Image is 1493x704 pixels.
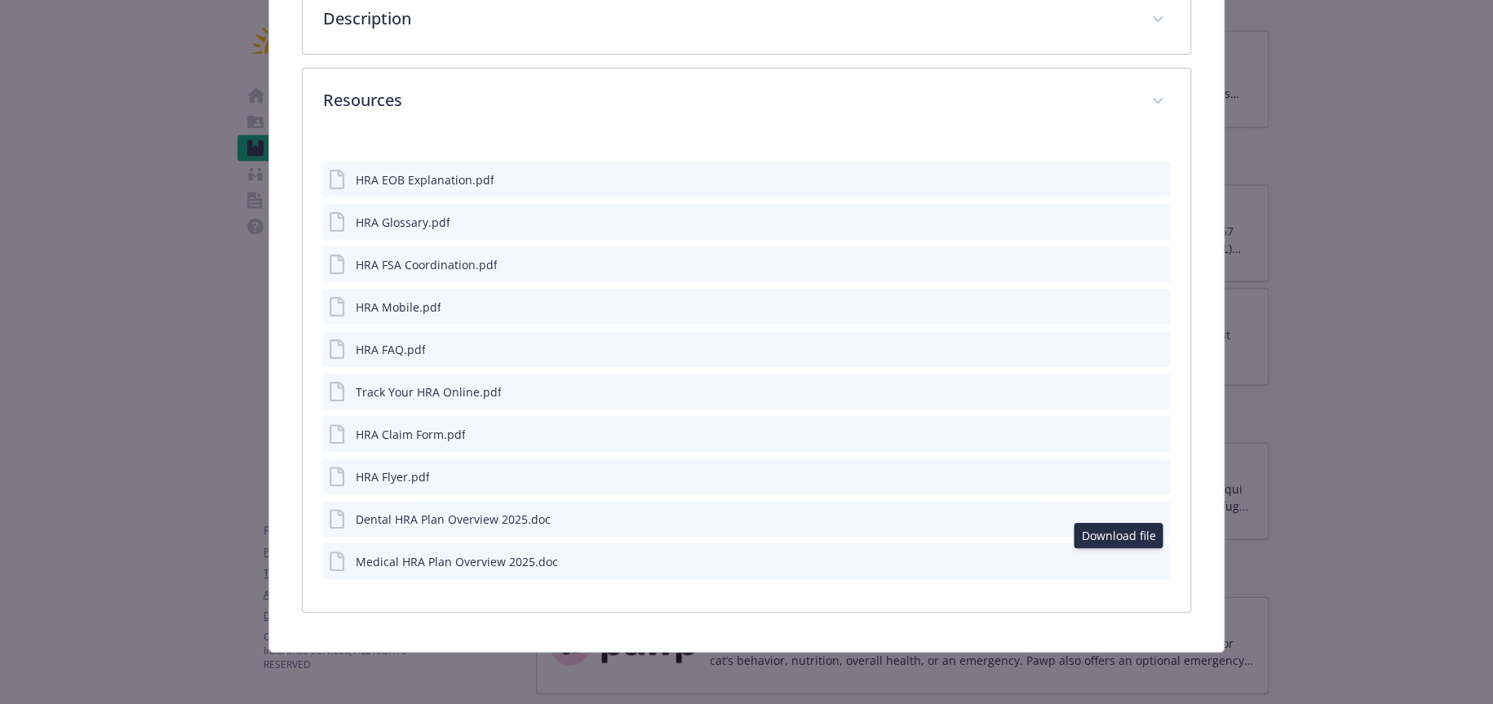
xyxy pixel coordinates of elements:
button: download file [1123,341,1136,358]
button: download file [1123,468,1136,485]
div: HRA Flyer.pdf [355,468,429,485]
div: Resources [303,135,1190,612]
button: download file [1123,214,1136,231]
button: preview file [1150,214,1164,231]
div: Dental HRA Plan Overview 2025.doc [355,511,550,528]
button: preview file [1150,256,1164,273]
div: HRA Mobile.pdf [355,299,441,316]
button: download file [1123,299,1136,316]
button: preview file [1150,426,1164,443]
div: HRA FSA Coordination.pdf [355,256,497,273]
p: Description [322,7,1131,31]
button: preview file [1150,299,1164,316]
div: Download file [1074,523,1163,548]
div: Medical HRA Plan Overview 2025.doc [355,553,557,570]
button: preview file [1150,511,1164,528]
button: preview file [1150,553,1164,570]
div: HRA Claim Form.pdf [355,426,465,443]
button: preview file [1150,468,1164,485]
button: download file [1123,426,1136,443]
div: HRA EOB Explanation.pdf [355,171,494,188]
button: download file [1123,171,1136,188]
button: download file [1123,383,1136,401]
button: preview file [1150,341,1164,358]
p: Resources [322,88,1131,113]
button: preview file [1150,171,1164,188]
button: download file [1123,553,1136,570]
div: HRA Glossary.pdf [355,214,450,231]
button: download file [1123,511,1136,528]
div: Track Your HRA Online.pdf [355,383,501,401]
div: HRA FAQ.pdf [355,341,425,358]
button: preview file [1150,383,1164,401]
div: Resources [303,69,1190,135]
button: download file [1123,256,1136,273]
